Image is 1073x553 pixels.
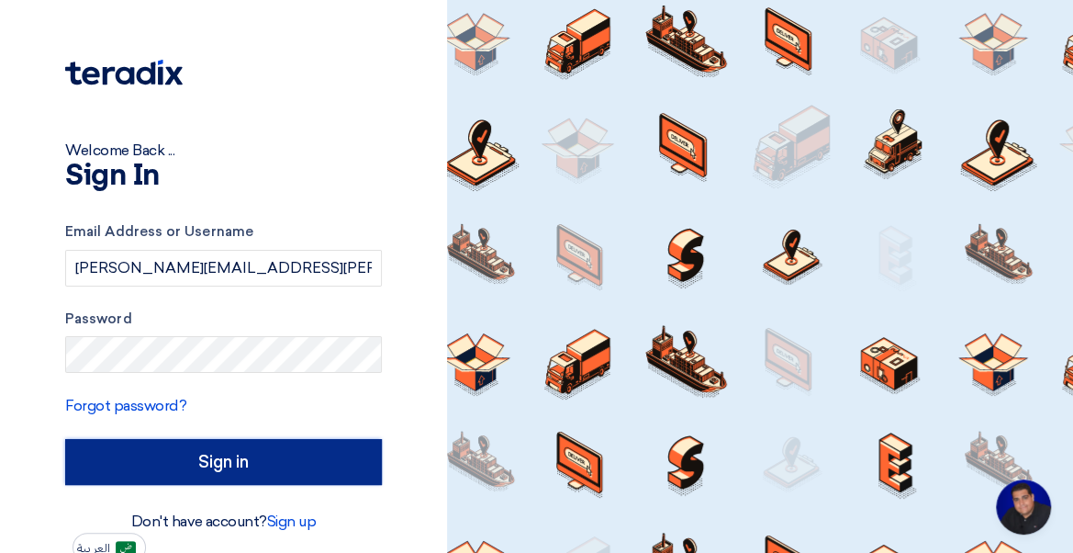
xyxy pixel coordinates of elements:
img: Teradix logo [65,60,183,85]
a: Sign up [267,513,317,530]
label: Email Address or Username [65,221,382,243]
label: Password [65,309,382,330]
a: Forgot password? [65,397,186,414]
h1: Sign In [65,162,382,191]
a: Open chat [996,480,1051,535]
input: Sign in [65,439,382,485]
input: Enter your business email or username [65,250,382,287]
div: Welcome Back ... [65,140,382,162]
div: Don't have account? [65,511,382,533]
